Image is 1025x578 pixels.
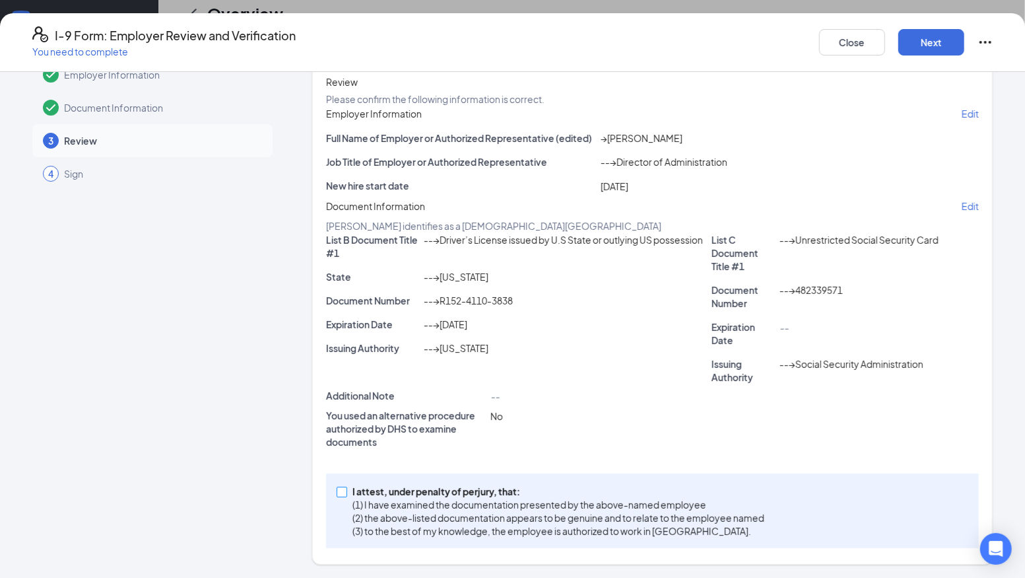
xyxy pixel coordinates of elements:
[433,271,440,283] span: →
[352,524,764,538] p: (3) to the best of my knowledge, the employee is authorized to work in [GEOGRAPHIC_DATA].
[433,342,440,354] span: →
[962,107,979,120] p: Edit
[55,26,296,45] h4: I-9 Form: Employer Review and Verification
[326,179,595,192] p: New hire start date
[795,284,843,296] span: 482339571
[601,132,607,144] span: →
[326,199,425,213] span: Document Information
[43,67,59,83] svg: Checkmark
[43,100,59,116] svg: Checkmark
[433,295,440,307] span: →
[601,156,610,168] span: --
[977,34,993,50] svg: Ellipses
[424,342,433,354] span: --
[424,234,433,246] span: --
[326,155,595,168] p: Job Title of Employer or Authorized Representative
[326,318,418,331] p: Expiration Date
[779,358,789,370] span: --
[490,410,503,422] span: No
[326,270,418,283] p: State
[326,409,485,449] p: You used an alternative procedure authorized by DHS to examine documents
[490,390,500,402] span: --
[962,199,979,213] p: Edit
[326,342,418,355] p: Issuing Authority
[440,318,467,330] span: [DATE]
[64,134,259,147] span: Review
[424,271,433,283] span: --
[433,318,440,330] span: →
[711,233,774,273] p: List C Document Title #1
[64,167,259,180] span: Sign
[711,320,774,347] p: Expiration Date
[607,132,682,144] span: [PERSON_NAME]
[424,295,433,307] span: --
[980,533,1012,565] div: Open Intercom Messenger
[610,156,616,168] span: →
[326,389,485,402] p: Additional Note
[601,180,628,192] span: [DATE]
[64,68,259,81] span: Employer Information
[819,29,885,55] button: Close
[424,318,433,330] span: --
[326,131,595,145] p: Full Name of Employer or Authorized Representative (edited)
[440,271,488,283] span: [US_STATE]
[779,234,789,246] span: --
[779,284,789,296] span: --
[64,101,259,114] span: Document Information
[616,156,727,168] span: Director of Administration
[32,26,48,42] svg: FormI9EVerifyIcon
[789,358,795,370] span: →
[795,358,923,370] span: Social Security Administration
[326,106,422,121] span: Employer Information
[326,233,418,260] p: List B Document Title #1
[326,93,545,105] span: Please confirm the following information is correct.
[789,234,795,246] span: →
[795,234,939,246] span: Unrestricted Social Security Card
[352,498,764,511] p: (1) I have examined the documentation presented by the above-named employee
[352,511,764,524] p: (2) the above-listed documentation appears to be genuine and to relate to the employee named
[898,29,964,55] button: Next
[711,357,774,384] p: Issuing Authority
[789,284,795,296] span: →
[48,167,53,180] span: 4
[32,45,296,58] p: You need to complete
[440,295,513,307] span: R152-4110-3838
[711,283,774,310] p: Document Number
[48,134,53,147] span: 3
[352,485,764,498] p: I attest, under penalty of perjury, that:
[326,294,418,307] p: Document Number
[440,342,488,354] span: [US_STATE]
[433,234,440,246] span: →
[326,220,661,232] span: [PERSON_NAME] identifies as a [DEMOGRAPHIC_DATA][GEOGRAPHIC_DATA]
[440,234,703,246] span: Driver’s License issued by U.S State or outlying US possession
[326,75,979,89] span: Review
[779,322,789,334] span: --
